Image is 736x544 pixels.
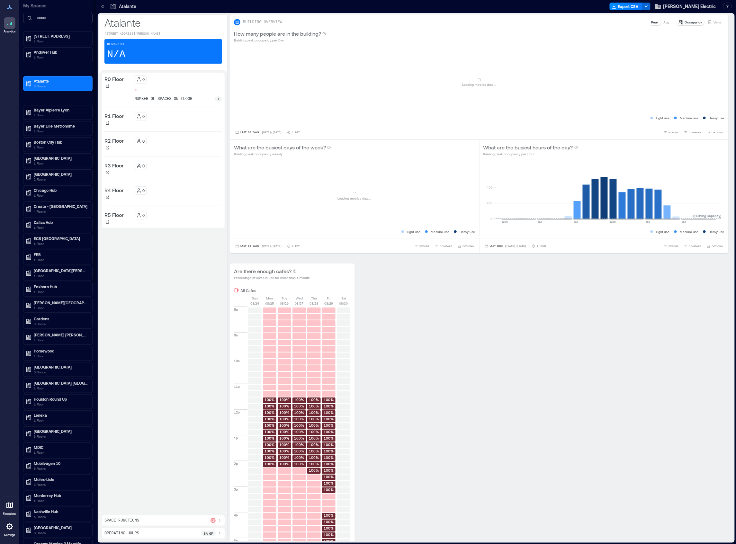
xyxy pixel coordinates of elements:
text: 12pm [610,220,616,223]
text: 100% [265,404,275,408]
text: 100% [294,424,304,428]
text: 100% [309,398,319,402]
p: 1 Floor [34,241,88,246]
p: 3 Floors [34,321,88,326]
text: 100% [324,520,334,524]
p: Loading metrics data ... [338,196,372,201]
p: Building peak occupancy per Day [234,38,326,43]
text: 100% [309,411,319,415]
text: 100% [309,468,319,473]
a: Settings [2,519,17,539]
text: 100% [280,411,290,415]
p: number of spaces on floor [135,96,193,102]
span: EXPORT [669,130,679,134]
p: 08/29 [325,301,333,306]
text: 100% [324,430,334,434]
text: 100% [324,398,334,402]
p: [GEOGRAPHIC_DATA] [34,364,88,370]
p: 1 Floor [34,289,88,294]
text: 100% [280,417,290,421]
p: Space Functions [104,518,139,523]
text: 100% [309,462,319,466]
button: COMPARE [683,243,703,249]
p: Mon [266,296,273,301]
span: [PERSON_NAME] Electric [663,3,716,10]
text: 100% [280,456,290,460]
button: Last Week |[DATE]-[DATE] [483,243,528,249]
p: Gardens [34,316,88,321]
p: Loading metrics data ... [462,82,496,87]
p: Medium use [680,115,699,120]
p: 1 Floor [34,55,88,60]
p: 10a [234,358,240,363]
span: COMPARE [440,244,453,248]
p: 1 Floor [34,112,88,118]
p: 1 Day [292,244,300,248]
p: 08/25 [265,301,274,306]
text: 100% [324,488,334,492]
p: Medium use [431,229,450,234]
p: 12p [234,410,240,415]
text: 100% [324,449,334,453]
text: 100% [309,456,319,460]
span: COMPARE [689,130,702,134]
p: 1 Floor [34,402,88,407]
p: 8a [234,307,238,312]
p: 3 Floors [34,434,88,439]
p: Wed [296,296,303,301]
text: 100% [324,533,334,537]
p: 6 Floors [34,84,88,89]
p: Light use [407,229,421,234]
text: 100% [280,436,290,441]
p: Atalante [104,16,222,29]
text: 100% [280,430,290,434]
text: 100% [309,449,319,453]
p: MDIC [34,445,88,450]
span: OPTIONS [463,244,474,248]
text: 100% [294,462,304,466]
p: ECB [GEOGRAPHIC_DATA] [34,236,88,241]
p: 08/30 [339,301,348,306]
p: 1 Hour [537,244,546,248]
text: 100% [324,462,334,466]
p: 9a [234,333,238,338]
button: COMPARE [683,129,703,136]
p: 0 [143,77,145,82]
p: Monterrey Hub [34,493,88,498]
text: 100% [324,539,334,543]
p: R3 Floor [104,162,124,169]
text: 100% [324,443,334,447]
text: 100% [265,456,275,460]
text: 100% [294,449,304,453]
text: 8am [574,220,579,223]
p: What are the busiest days of the week? [234,144,326,151]
p: [GEOGRAPHIC_DATA] [34,156,88,161]
p: Homewood [34,348,88,353]
text: 100% [265,443,275,447]
text: 100% [280,443,290,447]
p: How many people are in the building? [234,30,321,38]
p: 2p [234,461,238,466]
text: 100% [280,404,290,408]
text: 100% [265,449,275,453]
text: 100% [309,404,319,408]
p: Analytics [4,30,16,33]
p: [STREET_ADDRESS][PERSON_NAME] [104,31,222,37]
p: R1 Floor [104,112,124,120]
tspan: 200 [487,201,492,205]
p: Create - [GEOGRAPHIC_DATA] [34,204,88,209]
p: Heavy use [709,229,724,234]
p: 1 Floor [34,305,88,310]
p: 1 Day [292,130,300,134]
text: 100% [324,424,334,428]
text: 100% [294,411,304,415]
span: EXPORT [669,244,679,248]
p: 1 Floor [34,39,88,44]
p: [GEOGRAPHIC_DATA] [34,172,88,177]
text: 100% [324,526,334,531]
text: 100% [324,417,334,421]
p: Avg [664,20,669,25]
p: 1 Floor [34,418,88,423]
p: Building peak occupancy per Hour [483,151,578,156]
p: R4 Floor [104,186,124,194]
